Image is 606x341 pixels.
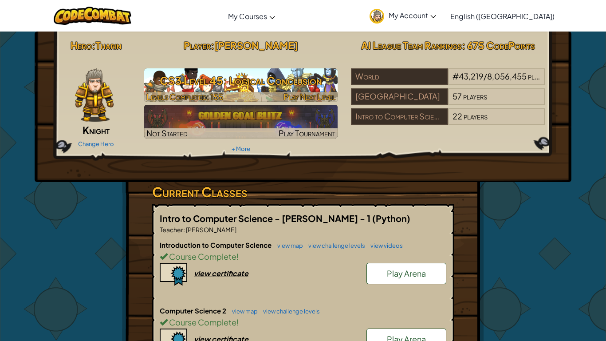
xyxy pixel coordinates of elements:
span: Play Next Level [283,91,335,102]
a: My Account [365,2,441,30]
span: Knight [83,124,110,136]
a: Intro to Computer Science - [PERSON_NAME] - 122players [351,117,545,127]
span: : 675 CodePoints [462,39,535,52]
a: [GEOGRAPHIC_DATA]57players [351,97,545,107]
span: Course Complete [168,317,236,327]
img: Golden Goal [144,105,338,139]
a: Play Next Level [144,68,338,102]
div: Intro to Computer Science - [PERSON_NAME] - 1 [351,108,448,125]
span: AI League Team Rankings [361,39,462,52]
span: ! [236,317,239,327]
a: view certificate [160,269,248,278]
div: World [351,68,448,85]
a: + More [232,145,250,152]
span: Not Started [146,128,188,138]
span: : [92,39,95,52]
a: My Courses [224,4,279,28]
a: English ([GEOGRAPHIC_DATA]) [446,4,559,28]
span: players [528,71,552,81]
span: 43,219 [459,71,484,81]
span: / [484,71,487,81]
span: Play Arena [387,268,426,278]
span: English ([GEOGRAPHIC_DATA]) [450,12,555,21]
span: My Account [389,11,436,20]
a: view challenge levels [304,242,365,249]
img: CS3 Level 45: Logical Conclusion [144,68,338,102]
span: (Python) [372,213,410,224]
span: players [463,91,487,101]
span: Play Tournament [279,128,335,138]
span: Player [184,39,211,52]
span: [PERSON_NAME] [185,226,236,234]
span: Introduction to Computer Science [160,241,273,249]
div: view certificate [194,269,248,278]
h3: Current Classes [152,182,454,202]
span: ! [236,251,239,262]
a: view videos [366,242,403,249]
img: avatar [370,9,384,24]
a: view challenge levels [259,308,320,315]
a: Not StartedPlay Tournament [144,105,338,139]
span: players [464,111,488,121]
span: [PERSON_NAME] [214,39,298,52]
span: 8,056,455 [487,71,527,81]
div: [GEOGRAPHIC_DATA] [351,88,448,105]
span: My Courses [228,12,267,21]
span: 57 [453,91,462,101]
img: knight-pose.png [75,68,114,122]
span: Computer Science 2 [160,306,228,315]
span: Intro to Computer Science - [PERSON_NAME] - 1 [160,213,372,224]
span: Tharin [95,39,122,52]
span: Teacher [160,226,183,234]
span: : [183,226,185,234]
span: : [211,39,214,52]
span: Levels Completed: 155 [146,91,223,102]
img: CodeCombat logo [54,7,131,25]
a: Change Hero [78,140,114,147]
span: # [453,71,459,81]
a: view map [228,308,258,315]
img: certificate-icon.png [160,263,187,286]
span: 22 [453,111,462,121]
a: view map [273,242,303,249]
h3: CS3 Level 45: Logical Conclusion [144,71,338,91]
span: Course Complete [168,251,236,262]
a: World#43,219/8,056,455players [351,77,545,87]
span: Hero [71,39,92,52]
